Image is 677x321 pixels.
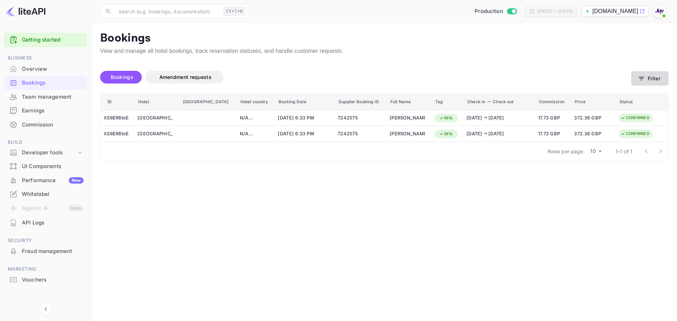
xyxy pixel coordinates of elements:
div: API Logs [4,216,87,230]
button: Collapse navigation [39,303,52,315]
div: Joshua Kirby [390,112,425,124]
a: Bookings [4,76,87,89]
div: [DATE] — [DATE] [537,8,573,14]
div: [DATE] [DATE] [466,115,526,122]
span: Marketing [4,265,87,273]
div: 7242575 [338,112,383,124]
th: Supplier Booking ID [335,94,386,110]
span: Check in Check out [467,98,531,106]
p: Rows per page: [548,148,585,155]
p: [DOMAIN_NAME] [592,7,638,16]
input: Search (e.g. bookings, documentation) [114,4,221,18]
div: N/A ... [240,115,272,122]
th: [GEOGRAPHIC_DATA] [179,94,237,110]
a: Vouchers [4,273,87,286]
span: Production [475,7,503,16]
div: XS8ER6toE [104,112,131,124]
div: RFN [434,114,457,123]
div: Fraud management [22,247,84,255]
span: 372.36 GBP [574,130,609,138]
th: Hotel [134,94,179,110]
div: Ctrl+K [224,7,245,16]
div: Switch to Sandbox mode [472,7,519,16]
div: Old Thorns Hotel & Resort [138,112,173,124]
div: PerformanceNew [4,174,87,187]
div: CONFIRMED [616,113,654,122]
th: Full Name [386,94,431,110]
div: RFN [434,130,457,138]
a: Whitelabel [4,187,87,200]
img: With Joy [654,6,665,17]
div: Fraud management [4,245,87,258]
span: Build [4,138,87,146]
div: Team management [22,93,84,101]
div: [DATE] [DATE] [466,130,526,137]
div: XS8ER6toE [104,128,131,140]
th: Booking Date [275,94,335,110]
span: Amendment requests [159,74,212,80]
p: View and manage all hotel bookings, track reservation statuses, and handle customer requests. [100,47,669,55]
span: [DATE] 6:33 PM [278,114,327,122]
span: 17.73 GBP [538,130,568,138]
a: Commission [4,118,87,131]
a: Team management [4,90,87,103]
div: account-settings tabs [100,71,631,84]
div: Bookings [22,79,84,87]
div: Performance [22,177,84,185]
div: API Logs [22,219,84,227]
th: Status [616,94,668,110]
span: 372.36 GBP [574,114,609,122]
a: Getting started [22,36,84,44]
a: PerformanceNew [4,174,87,187]
a: Fraud management [4,245,87,258]
div: Earnings [4,104,87,118]
span: Security [4,237,87,245]
span: Business [4,54,87,62]
a: Earnings [4,104,87,117]
div: N/A [240,128,272,140]
div: Earnings [22,107,84,115]
div: Commission [22,121,84,129]
div: Developer tools [22,149,77,157]
a: API Logs [4,216,87,229]
div: Bookings [4,76,87,90]
div: N/A ... [240,130,272,137]
div: N/A [240,112,272,124]
div: Overview [22,65,84,73]
div: 10 [587,146,604,156]
div: CONFIRMED [616,129,654,138]
div: Whitelabel [22,190,84,198]
div: Developer tools [4,147,87,159]
p: 1–1 of 1 [616,148,632,155]
div: UI Components [4,160,87,173]
a: UI Components [4,160,87,173]
button: Filter [631,71,669,86]
div: Joshua Kirby [390,128,425,140]
th: Price [571,94,616,110]
div: Team management [4,90,87,104]
div: Old Thorns Hotel & Resort [138,128,173,140]
span: [DATE] 6:33 PM [278,130,327,138]
div: Getting started [4,33,87,47]
div: Commission [4,118,87,132]
img: LiteAPI logo [6,6,45,17]
th: Hotel country [237,94,275,110]
th: ID [100,94,134,110]
span: Bookings [111,74,133,80]
th: Tag [431,94,463,110]
span: 17.73 GBP [538,114,568,122]
table: booking table [100,94,668,142]
div: UI Components [22,162,84,171]
th: Commission [535,94,571,110]
div: 7242575 [338,128,383,140]
div: New [69,177,84,184]
p: Bookings [100,31,669,45]
a: Overview [4,62,87,75]
div: Vouchers [22,276,84,284]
